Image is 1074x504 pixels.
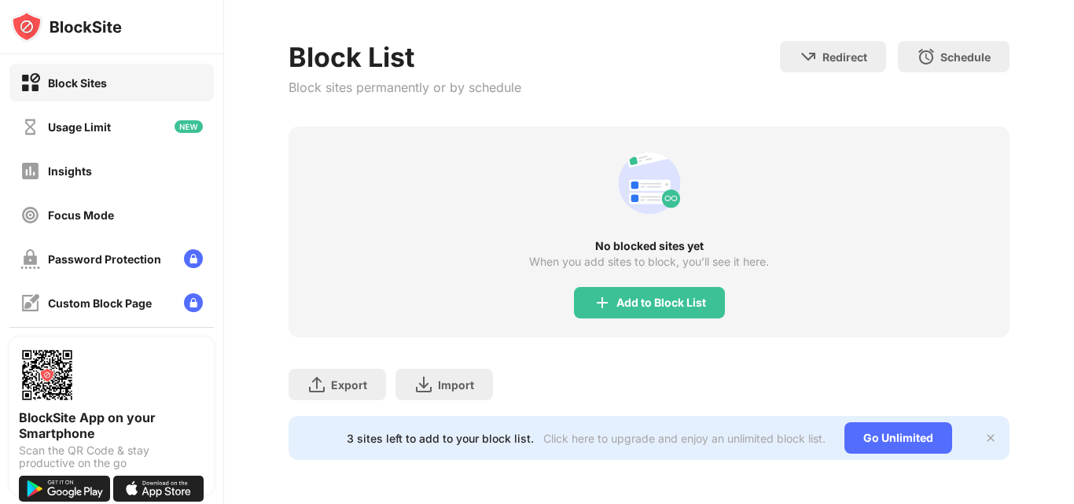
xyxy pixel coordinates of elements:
[20,249,40,269] img: password-protection-off.svg
[289,240,1010,252] div: No blocked sites yet
[612,145,687,221] div: animation
[175,120,203,133] img: new-icon.svg
[20,73,40,93] img: block-on.svg
[19,347,75,403] img: options-page-qr-code.png
[844,422,952,454] div: Go Unlimited
[19,410,204,441] div: BlockSite App on your Smartphone
[822,50,867,64] div: Redirect
[289,79,521,95] div: Block sites permanently or by schedule
[48,120,111,134] div: Usage Limit
[19,444,204,469] div: Scan the QR Code & stay productive on the go
[11,11,122,42] img: logo-blocksite.svg
[289,41,521,73] div: Block List
[48,208,114,222] div: Focus Mode
[438,378,474,392] div: Import
[20,161,40,181] img: insights-off.svg
[616,296,706,309] div: Add to Block List
[48,164,92,178] div: Insights
[940,50,991,64] div: Schedule
[347,432,534,445] div: 3 sites left to add to your block list.
[113,476,204,502] img: download-on-the-app-store.svg
[184,293,203,312] img: lock-menu.svg
[184,249,203,268] img: lock-menu.svg
[19,476,110,502] img: get-it-on-google-play.svg
[20,293,40,313] img: customize-block-page-off.svg
[984,432,997,444] img: x-button.svg
[20,117,40,137] img: time-usage-off.svg
[20,205,40,225] img: focus-off.svg
[48,252,161,266] div: Password Protection
[331,378,367,392] div: Export
[543,432,826,445] div: Click here to upgrade and enjoy an unlimited block list.
[48,296,152,310] div: Custom Block Page
[48,76,107,90] div: Block Sites
[529,256,769,268] div: When you add sites to block, you’ll see it here.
